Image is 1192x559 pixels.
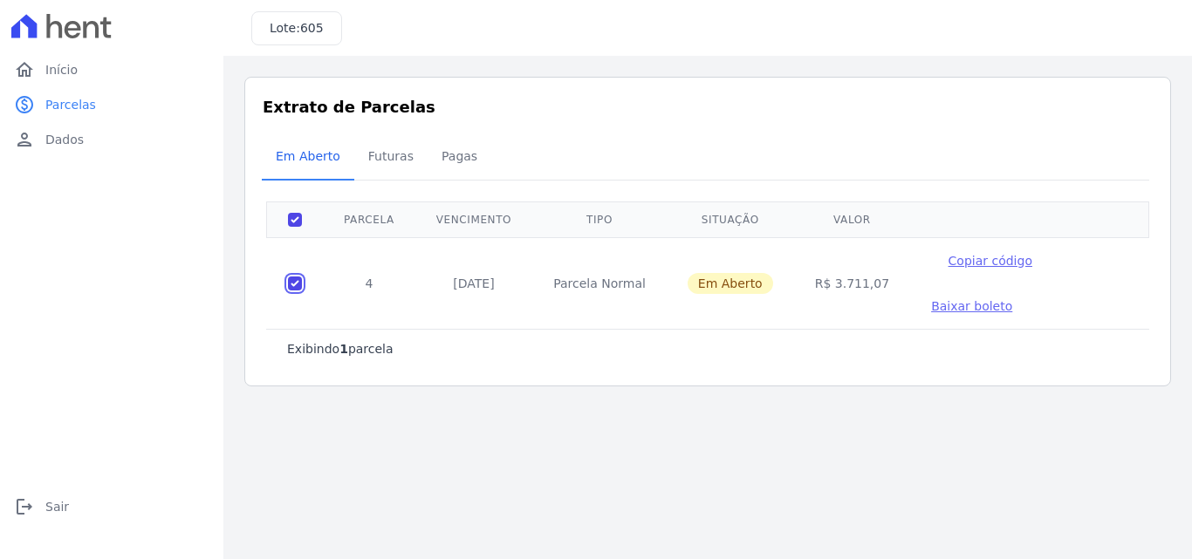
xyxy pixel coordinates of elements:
[931,299,1012,313] span: Baixar boleto
[358,139,424,174] span: Futuras
[45,96,96,113] span: Parcelas
[263,95,1153,119] h3: Extrato de Parcelas
[7,489,216,524] a: logoutSair
[415,201,532,237] th: Vencimento
[270,19,324,37] h3: Lote:
[45,61,78,78] span: Início
[354,135,428,181] a: Futuras
[45,498,69,515] span: Sair
[265,139,351,174] span: Em Aberto
[7,122,216,157] a: personDados
[794,237,910,329] td: R$ 3.711,07
[7,52,216,87] a: homeInício
[667,201,794,237] th: Situação
[262,135,354,181] a: Em Aberto
[431,139,488,174] span: Pagas
[415,237,532,329] td: [DATE]
[931,252,1049,269] button: Copiar código
[339,342,348,356] b: 1
[45,131,84,148] span: Dados
[300,21,324,35] span: 605
[532,201,667,237] th: Tipo
[14,59,35,80] i: home
[14,129,35,150] i: person
[794,201,910,237] th: Valor
[949,254,1032,268] span: Copiar código
[688,273,773,294] span: Em Aberto
[532,237,667,329] td: Parcela Normal
[931,297,1012,315] a: Baixar boleto
[323,237,415,329] td: 4
[14,94,35,115] i: paid
[7,87,216,122] a: paidParcelas
[323,201,415,237] th: Parcela
[428,135,491,181] a: Pagas
[14,496,35,517] i: logout
[287,340,394,358] p: Exibindo parcela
